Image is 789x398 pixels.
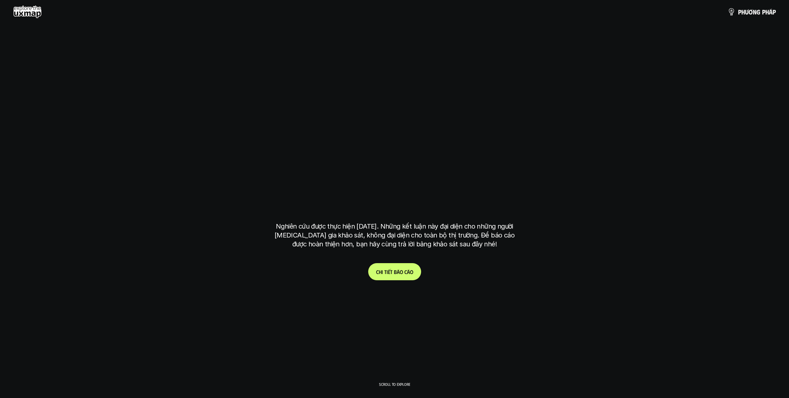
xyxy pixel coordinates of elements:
h1: tại [GEOGRAPHIC_DATA] [277,187,512,215]
span: p [762,8,765,15]
span: t [390,269,393,275]
span: g [756,8,760,15]
span: n [753,8,756,15]
span: o [400,269,403,275]
span: á [407,269,410,275]
span: á [397,269,400,275]
span: i [387,269,388,275]
p: Nghiên cứu được thực hiện [DATE]. Những kết luận này đại diện cho những người [MEDICAL_DATA] gia ... [271,222,518,249]
span: i [382,269,383,275]
span: p [773,8,776,15]
a: Chitiếtbáocáo [368,263,421,280]
span: c [404,269,407,275]
p: Scroll to explore [379,382,410,386]
span: h [765,8,769,15]
h6: Kết quả nghiên cứu [372,119,422,127]
span: ơ [749,8,753,15]
span: á [769,8,773,15]
span: C [376,269,379,275]
span: b [394,269,397,275]
span: h [741,8,745,15]
h1: phạm vi công việc của [275,136,514,163]
span: p [738,8,741,15]
span: t [384,269,387,275]
span: ư [745,8,749,15]
span: o [410,269,413,275]
span: ế [388,269,390,275]
a: phươngpháp [728,5,776,18]
span: h [379,269,382,275]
